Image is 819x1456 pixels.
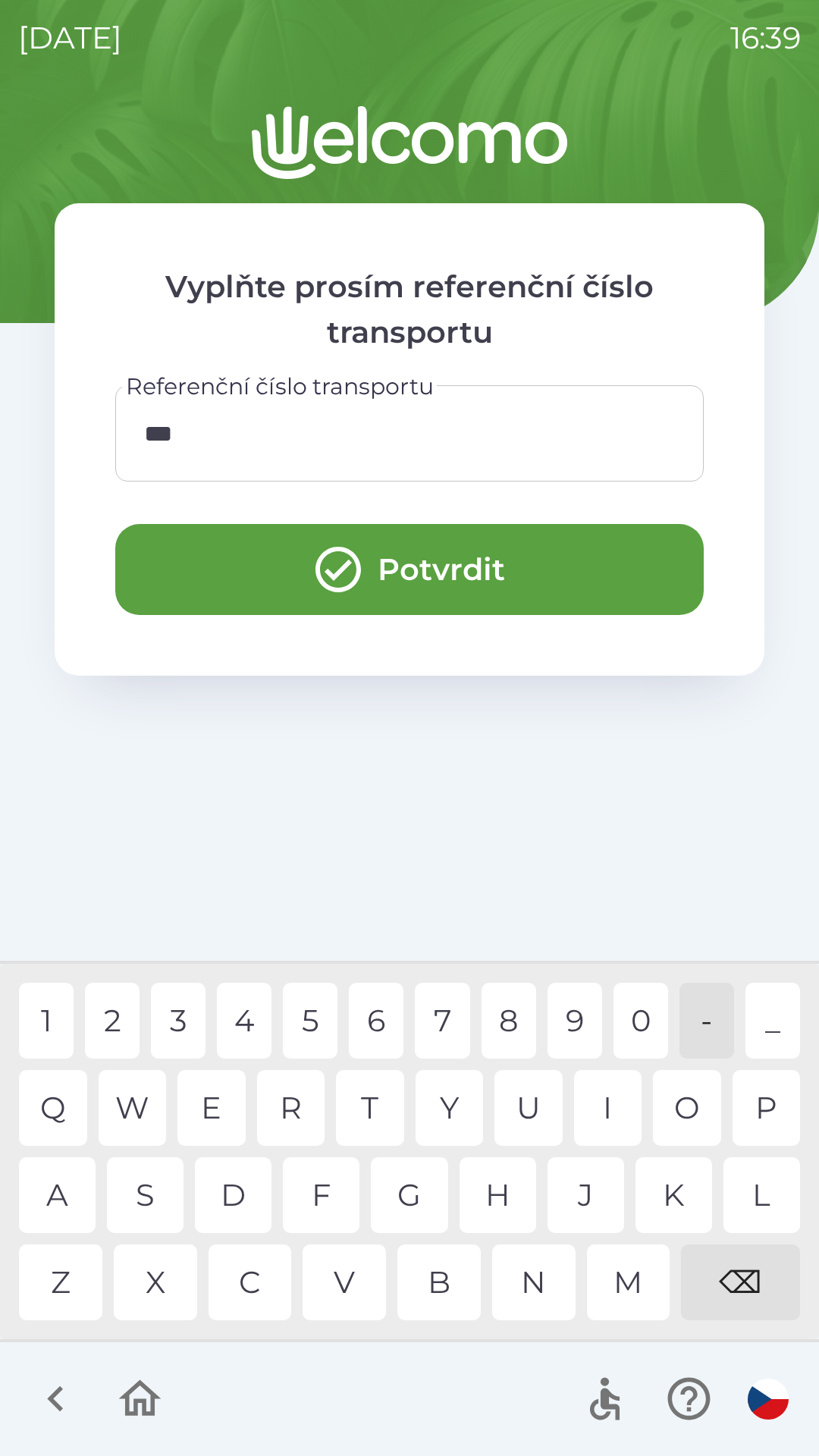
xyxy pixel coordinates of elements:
[126,370,434,403] label: Referenční číslo transportu
[18,15,122,61] p: [DATE]
[730,15,801,61] p: 16:39
[748,1379,789,1420] img: cs flag
[55,106,764,179] img: Logo
[115,264,704,355] p: Vyplňte prosím referenční číslo transportu
[115,524,704,615] button: Potvrdit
